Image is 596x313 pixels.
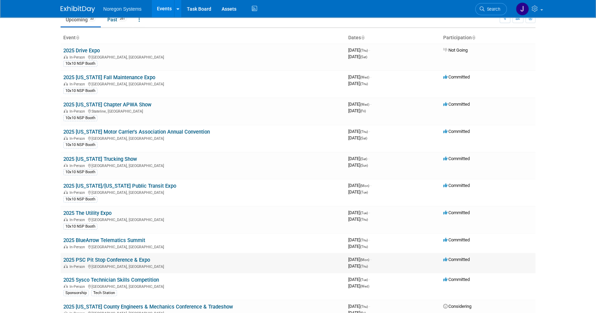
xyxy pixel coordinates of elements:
[103,6,141,12] span: Noregon Systems
[360,75,369,79] span: (Wed)
[360,136,367,140] span: (Sat)
[63,48,100,54] a: 2025 Drive Expo
[64,190,68,194] img: In-Person Event
[443,257,470,262] span: Committed
[63,102,151,108] a: 2025 [US_STATE] Chapter APWA Show
[369,237,370,242] span: -
[348,48,370,53] span: [DATE]
[360,211,368,215] span: (Tue)
[70,218,87,222] span: In-Person
[443,102,470,107] span: Committed
[516,2,529,15] img: Johana Gil
[475,3,507,15] a: Search
[63,135,343,141] div: [GEOGRAPHIC_DATA], [GEOGRAPHIC_DATA]
[64,136,68,140] img: In-Person Event
[63,189,343,195] div: [GEOGRAPHIC_DATA], [GEOGRAPHIC_DATA]
[360,278,368,282] span: (Tue)
[360,305,368,309] span: (Thu)
[348,244,368,249] span: [DATE]
[63,210,111,216] a: 2025 The Utility Expo
[443,237,470,242] span: Committed
[63,169,97,175] div: 10x10 NSP Booth
[70,264,87,269] span: In-Person
[368,156,369,161] span: -
[63,108,343,114] div: Stateline, [GEOGRAPHIC_DATA]
[64,218,68,221] img: In-Person Event
[348,54,367,59] span: [DATE]
[76,35,79,40] a: Sort by Event Name
[360,258,369,262] span: (Mon)
[63,244,343,249] div: [GEOGRAPHIC_DATA], [GEOGRAPHIC_DATA]
[63,290,89,296] div: Sponsorship
[360,55,367,59] span: (Sat)
[63,237,145,243] a: 2025 BlueArrow Telematics Summit
[348,283,369,289] span: [DATE]
[472,35,475,40] a: Sort by Participation Type
[369,129,370,134] span: -
[63,196,97,202] div: 10x10 NSP Booth
[369,210,370,215] span: -
[360,103,369,106] span: (Wed)
[348,163,368,168] span: [DATE]
[63,129,210,135] a: 2025 [US_STATE] Motor Carrier's Association Annual Convention
[370,102,371,107] span: -
[348,183,371,188] span: [DATE]
[63,223,97,230] div: 10x10 NSP Booth
[370,183,371,188] span: -
[88,16,96,21] span: 33
[360,264,368,268] span: (Thu)
[361,35,364,40] a: Sort by Start Date
[70,55,87,60] span: In-Person
[70,164,87,168] span: In-Person
[64,264,68,268] img: In-Person Event
[63,115,97,121] div: 10x10 NSP Booth
[348,129,370,134] span: [DATE]
[348,217,368,222] span: [DATE]
[443,210,470,215] span: Committed
[443,183,470,188] span: Committed
[63,163,343,168] div: [GEOGRAPHIC_DATA], [GEOGRAPHIC_DATA]
[348,74,371,80] span: [DATE]
[360,218,368,221] span: (Thu)
[360,245,368,249] span: (Thu)
[64,284,68,288] img: In-Person Event
[348,81,368,86] span: [DATE]
[63,263,343,269] div: [GEOGRAPHIC_DATA], [GEOGRAPHIC_DATA]
[63,54,343,60] div: [GEOGRAPHIC_DATA], [GEOGRAPHIC_DATA]
[360,238,368,242] span: (Thu)
[360,190,368,194] span: (Tue)
[70,109,87,114] span: In-Person
[70,82,87,86] span: In-Person
[360,284,369,288] span: (Wed)
[443,74,470,80] span: Committed
[70,245,87,249] span: In-Person
[348,108,366,113] span: [DATE]
[348,257,371,262] span: [DATE]
[369,48,370,53] span: -
[348,156,369,161] span: [DATE]
[348,263,368,269] span: [DATE]
[118,16,127,21] span: 261
[348,304,370,309] span: [DATE]
[360,49,368,52] span: (Thu)
[443,129,470,134] span: Committed
[345,32,440,44] th: Dates
[61,32,345,44] th: Event
[64,109,68,113] img: In-Person Event
[63,61,97,67] div: 10x10 NSP Booth
[63,257,150,263] a: 2025 PSC Pit Stop Conference & Expo
[348,237,370,242] span: [DATE]
[360,109,366,113] span: (Fri)
[61,6,95,13] img: ExhibitDay
[370,74,371,80] span: -
[63,183,176,189] a: 2025 [US_STATE]/[US_STATE] Public Transit Expo
[348,189,368,195] span: [DATE]
[63,142,97,148] div: 10x10 NSP Booth
[348,277,370,282] span: [DATE]
[370,257,371,262] span: -
[61,13,101,26] a: Upcoming33
[63,283,343,289] div: [GEOGRAPHIC_DATA], [GEOGRAPHIC_DATA]
[443,304,471,309] span: Considering
[64,82,68,85] img: In-Person Event
[360,82,368,86] span: (Thu)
